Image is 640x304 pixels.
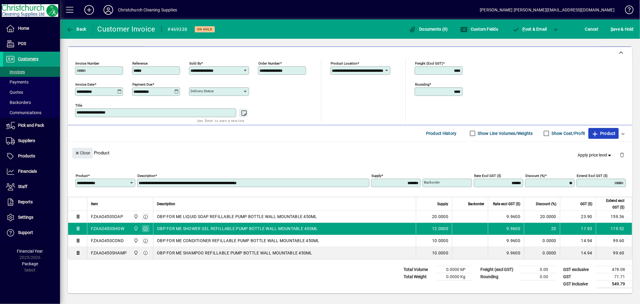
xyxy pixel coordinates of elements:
[60,24,93,35] app-page-header-button: Back
[492,214,520,220] div: 9.9600
[91,238,124,244] div: FZAAO450COND
[17,249,43,254] span: Financial Year
[18,215,33,220] span: Settings
[523,27,525,32] span: P
[3,164,60,179] a: Financials
[3,67,60,77] a: Invoices
[560,223,596,235] td: 17.93
[432,214,448,220] span: 20.0000
[371,173,381,178] mat-label: Supply
[596,266,632,273] td: 478.08
[424,180,440,184] mat-label: Backorder
[407,24,449,35] button: Documents (0)
[258,61,280,65] mat-label: Order number
[512,27,547,32] span: ost & Email
[18,154,35,158] span: Products
[157,238,320,244] span: OBP FOR ME CONDITIONER REFILLABLE PUMP BOTTLE WALL MOUNTABLE 450ML
[132,237,139,244] span: Christchurch Cleaning Supplies Ltd
[426,129,457,138] span: Product History
[560,211,596,223] td: 23.90
[197,117,244,124] mat-hint: Use 'Enter' to start a new line
[137,173,155,178] mat-label: Description
[437,273,473,280] td: 0.0000 Kg
[492,226,520,232] div: 9.9600
[22,261,38,266] span: Package
[536,201,556,207] span: Discount (%)
[6,110,41,115] span: Communications
[432,238,448,244] span: 10.0000
[524,223,560,235] td: 20
[72,148,93,159] button: Close
[3,77,60,87] a: Payments
[611,27,613,32] span: S
[6,90,23,95] span: Quotes
[18,123,44,128] span: Pick and Pack
[91,201,98,207] span: Item
[68,142,632,164] div: Product
[615,152,629,157] app-page-header-button: Delete
[492,250,520,256] div: 9.9600
[424,128,459,139] button: Product History
[18,184,27,189] span: Staff
[560,247,596,259] td: 14.94
[75,103,82,107] mat-label: Title
[99,5,118,15] button: Profile
[75,148,90,158] span: Close
[620,1,632,21] a: Knowledge Base
[415,61,443,65] mat-label: Freight (excl GST)
[468,201,484,207] span: Backorder
[3,36,60,51] a: POS
[480,5,614,15] div: [PERSON_NAME] [PERSON_NAME][EMAIL_ADDRESS][DOMAIN_NAME]
[591,129,616,138] span: Product
[66,27,86,32] span: Back
[609,24,635,35] button: Save & Hold
[18,56,38,61] span: Customers
[80,5,99,15] button: Add
[615,148,629,162] button: Delete
[6,80,29,84] span: Payments
[3,149,60,164] a: Products
[492,238,520,244] div: 9.9600
[6,69,25,74] span: Invoices
[91,250,127,256] div: FZAAO450SHAMP
[157,226,318,232] span: OBP FOR ME SHOWER GEL REFILLABLE PUMP BOTTLE WALL MOUNTABLE 450ML
[3,87,60,97] a: Quotes
[76,173,88,178] mat-label: Product
[3,133,60,148] a: Suppliers
[461,27,498,32] span: Custom Fields
[71,150,94,155] app-page-header-button: Close
[588,128,619,139] button: Product
[3,225,60,240] a: Support
[132,61,148,65] mat-label: Reference
[132,250,139,256] span: Christchurch Cleaning Supplies Ltd
[415,82,429,86] mat-label: Rounding
[560,273,596,280] td: GST
[189,61,201,65] mat-label: Sold by
[6,100,31,105] span: Backorders
[577,173,608,178] mat-label: Extend excl GST ($)
[437,201,448,207] span: Supply
[132,213,139,220] span: Christchurch Cleaning Supplies Ltd
[474,173,501,178] mat-label: Rate excl GST ($)
[560,235,596,247] td: 14.94
[578,152,613,158] span: Apply price level
[560,280,596,288] td: GST inclusive
[18,41,26,46] span: POS
[331,61,357,65] mat-label: Product location
[75,82,95,86] mat-label: Invoice date
[551,130,585,136] label: Show Cost/Profit
[580,201,592,207] span: GST ($)
[585,24,598,34] span: Cancel
[509,24,550,35] button: Post & Email
[437,266,473,273] td: 0.0000 M³
[132,225,139,232] span: Christchurch Cleaning Supplies Ltd
[524,235,560,247] td: 0.0000
[432,226,448,232] span: 12.0000
[132,82,152,86] mat-label: Payment due
[18,199,33,204] span: Reports
[191,89,214,93] mat-label: Delivery status
[477,266,519,273] td: Freight (excl GST)
[3,108,60,118] a: Communications
[3,97,60,108] a: Backorders
[91,214,123,220] div: FZAAO450SOAP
